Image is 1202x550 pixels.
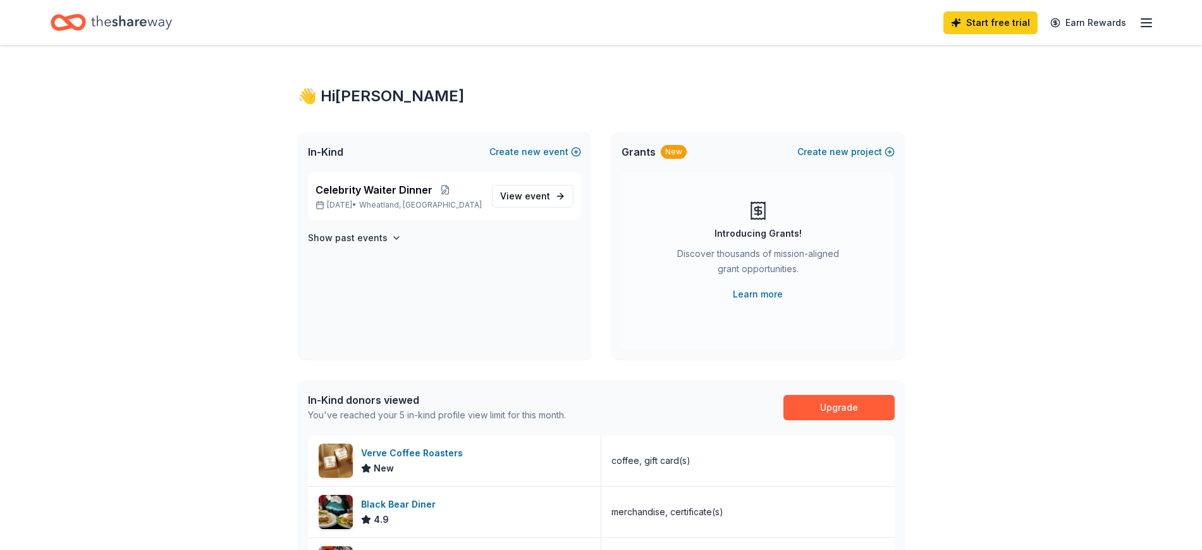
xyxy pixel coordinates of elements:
p: [DATE] • [316,200,482,210]
div: merchandise, certificate(s) [611,504,723,520]
span: New [374,461,394,476]
span: 4.9 [374,512,389,527]
div: You've reached your 5 in-kind profile view limit for this month. [308,408,566,423]
span: Celebrity Waiter Dinner [316,182,432,197]
span: event [525,191,550,201]
span: new [830,144,849,159]
a: Learn more [733,287,783,302]
div: Black Bear Diner [361,497,441,512]
div: In-Kind donors viewed [308,392,566,408]
img: Image for Black Bear Diner [319,495,353,529]
div: coffee, gift card(s) [611,453,690,468]
a: View event [492,185,573,208]
a: Upgrade [783,395,895,420]
div: Verve Coffee Roasters [361,446,468,461]
button: Createnewevent [489,144,581,159]
a: Home [51,8,172,37]
button: Show past events [308,230,402,246]
span: Grants [622,144,656,159]
a: Earn Rewards [1043,11,1134,34]
div: 👋 Hi [PERSON_NAME] [298,86,905,106]
span: In-Kind [308,144,343,159]
h4: Show past events [308,230,388,246]
div: Introducing Grants! [714,226,802,241]
img: Image for Verve Coffee Roasters [319,444,353,478]
a: Start free trial [943,11,1038,34]
span: Wheatland, [GEOGRAPHIC_DATA] [359,200,482,210]
div: Discover thousands of mission-aligned grant opportunities. [672,246,844,282]
span: new [522,144,541,159]
span: View [500,189,550,204]
div: New [661,145,687,159]
button: Createnewproject [797,144,895,159]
